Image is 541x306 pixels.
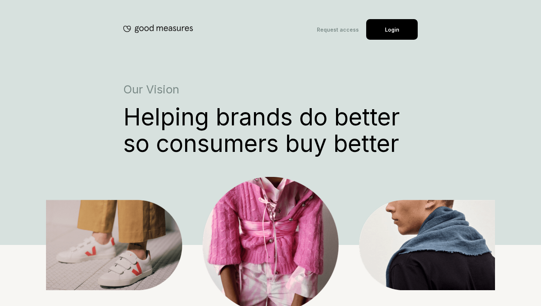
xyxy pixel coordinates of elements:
a: Good Measures [123,24,193,35]
img: Our Vision [359,200,495,290]
div: Login [366,19,418,40]
img: Good Measures [123,24,193,33]
h1: Our Vision [123,83,418,96]
img: Our Vision [46,200,182,290]
iframe: Website support platform help button [509,274,534,299]
a: Request access [317,26,359,33]
h2: Helping brands do better so consumers buy better [123,104,418,157]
